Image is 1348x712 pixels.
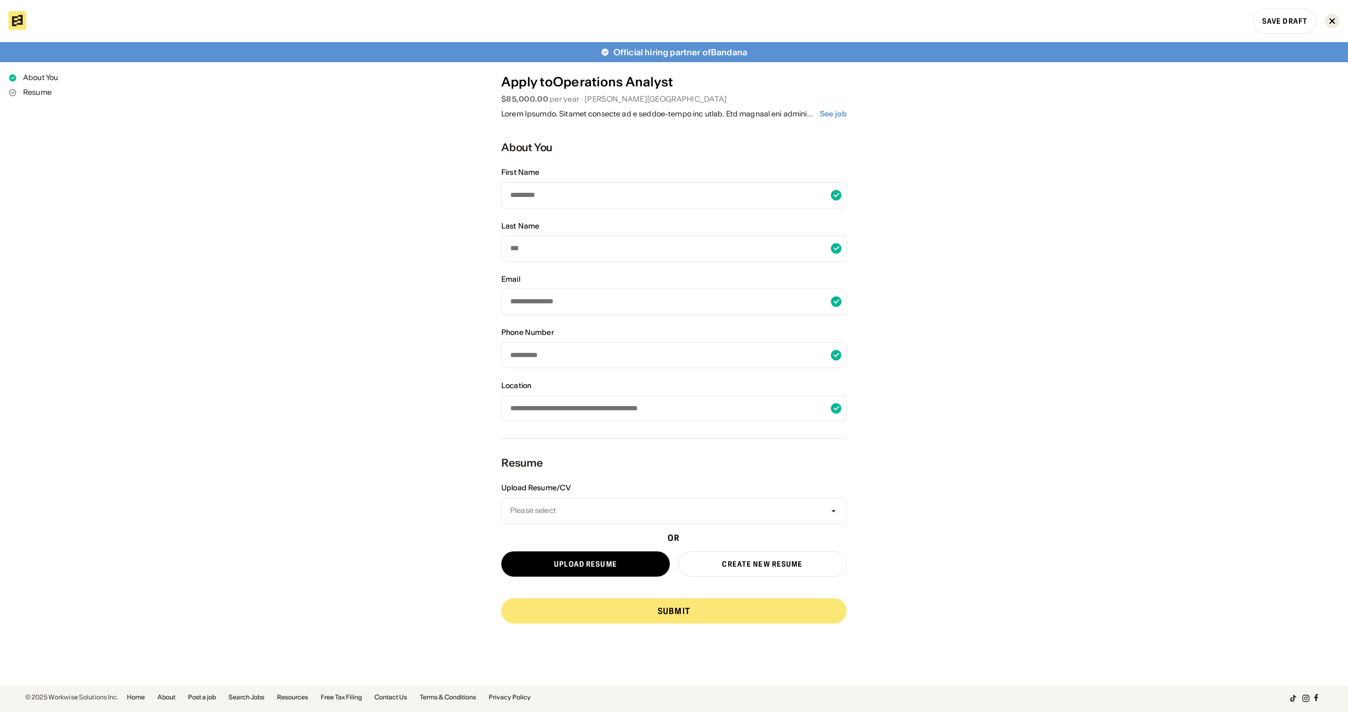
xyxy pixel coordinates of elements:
div: Email [501,274,520,285]
div: See job [820,109,847,120]
div: per year · [PERSON_NAME][GEOGRAPHIC_DATA] [501,94,847,105]
div: Location [501,381,531,391]
div: OR [501,532,847,543]
a: About [157,694,175,700]
div: Lorem Ipsumdo. Sitamet consecte ad e seddoe-tempo inc utlab. Etd magnaal eni adminim ve Qui 6053 ... [501,109,818,120]
img: Bandana logo [8,11,26,30]
a: See job [818,109,847,120]
div: About You [501,140,847,155]
div: Last Name [501,221,539,232]
div: Phone Number [501,328,554,338]
a: Free Tax Filing [321,694,362,700]
a: Home [127,694,145,700]
a: Contact Us [374,694,407,700]
div: $85,000.00 [501,94,550,105]
div: Save Draft [1262,17,1307,25]
div: Official hiring partner of Bandana [613,46,747,58]
div: © 2025 Workwise Solutions Inc. [25,694,118,700]
a: Post a job [188,694,216,700]
div: Create new resume [722,560,802,568]
a: Terms & Conditions [420,694,476,700]
div: About You [23,73,58,83]
a: Create new resume [678,551,847,577]
div: Please select [510,506,825,516]
div: First Name [501,167,539,178]
div: Resume [501,456,847,470]
div: Apply to Operations Analyst [501,75,847,90]
div: Upload resume [554,560,617,568]
div: Submit [658,607,691,615]
div: Resume [23,87,52,98]
a: Search Jobs [229,694,264,700]
a: Resources [277,694,308,700]
div: Upload Resume/CV [501,483,571,493]
a: Privacy Policy [489,694,531,700]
